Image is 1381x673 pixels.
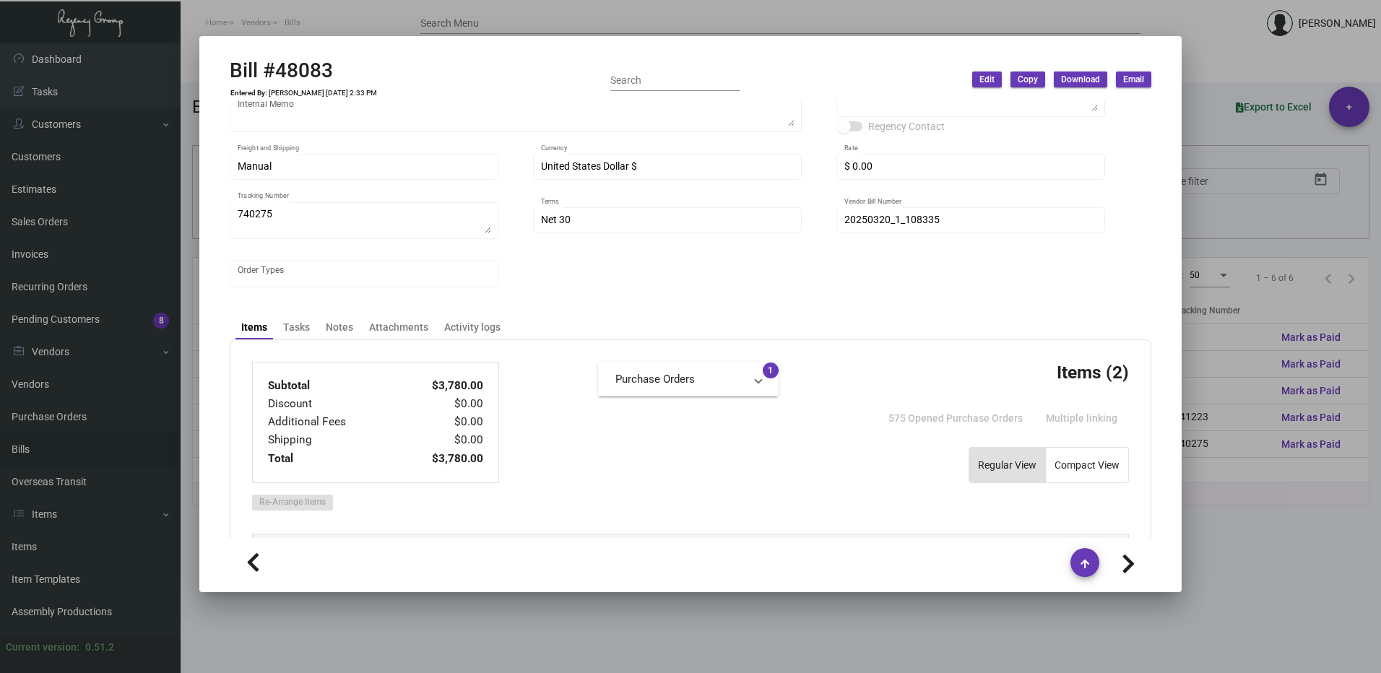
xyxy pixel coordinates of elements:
[979,74,995,86] span: Edit
[1061,74,1100,86] span: Download
[1010,71,1045,87] button: Copy
[1057,362,1129,383] h3: Items (2)
[268,89,378,97] td: [PERSON_NAME] [DATE] 2:33 PM
[969,448,1045,482] button: Regular View
[397,450,484,468] td: $3,780.00
[397,431,484,449] td: $0.00
[877,405,1034,431] button: 575 Opened Purchase Orders
[1018,74,1038,86] span: Copy
[397,377,484,395] td: $3,780.00
[283,320,310,335] div: Tasks
[1123,74,1144,86] span: Email
[369,320,428,335] div: Attachments
[397,413,484,431] td: $0.00
[267,377,397,395] td: Subtotal
[267,395,397,413] td: Discount
[1034,405,1129,431] button: Multiple linking
[85,640,114,655] div: 0.51.2
[615,371,744,388] mat-panel-title: Purchase Orders
[1046,412,1117,424] span: Multiple linking
[1046,448,1128,482] button: Compact View
[267,450,397,468] td: Total
[238,160,272,172] span: Manual
[230,89,268,97] td: Entered By:
[241,320,267,335] div: Items
[888,412,1023,424] span: 575 Opened Purchase Orders
[397,395,484,413] td: $0.00
[252,495,333,511] button: Re-Arrange Items
[972,71,1002,87] button: Edit
[868,118,945,135] span: Regency Contact
[6,640,79,655] div: Current version:
[844,214,1098,226] input: Vendor Bill Number
[267,413,397,431] td: Additional Fees
[1054,71,1107,87] button: Download
[259,497,326,507] span: Re-Arrange Items
[326,320,353,335] div: Notes
[267,431,397,449] td: Shipping
[444,320,501,335] div: Activity logs
[230,58,333,83] h2: Bill #48083
[1116,71,1151,87] button: Email
[598,362,779,396] mat-expansion-panel-header: Purchase Orders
